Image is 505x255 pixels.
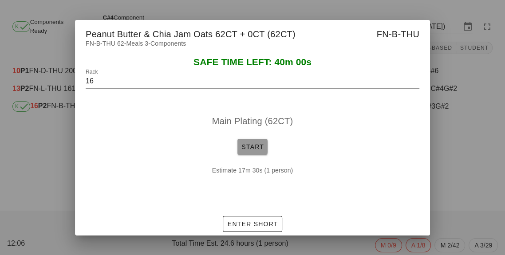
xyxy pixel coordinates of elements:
[227,220,278,228] span: Enter Short
[86,107,419,135] div: Main Plating (62CT)
[75,39,430,57] div: FN-B-THU 62-Meals 3-Components
[193,57,312,67] span: SAFE TIME LEFT: 40m 00s
[86,69,98,75] label: Rack
[223,216,282,232] button: Enter Short
[241,143,264,150] span: Start
[377,27,419,41] span: FN-B-THU
[237,139,268,155] button: Start
[75,20,430,46] div: Peanut Butter & Chia Jam Oats 62CT + 0CT (62CT)
[93,165,412,175] p: Estimate 17m 30s (1 person)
